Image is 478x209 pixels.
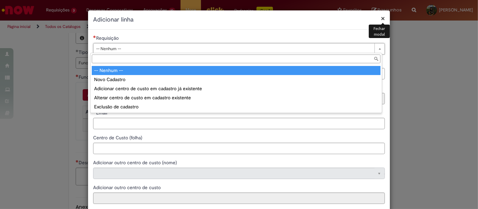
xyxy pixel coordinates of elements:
[92,75,381,84] div: Novo Cadastro
[92,102,381,111] div: Exclusão de cadastro
[92,66,381,75] div: -- Nenhum --
[90,65,382,113] ul: Requisição
[92,84,381,93] div: Adicionar centro de custo em cadastro já existente
[92,93,381,102] div: Alterar centro de custo em cadastro existente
